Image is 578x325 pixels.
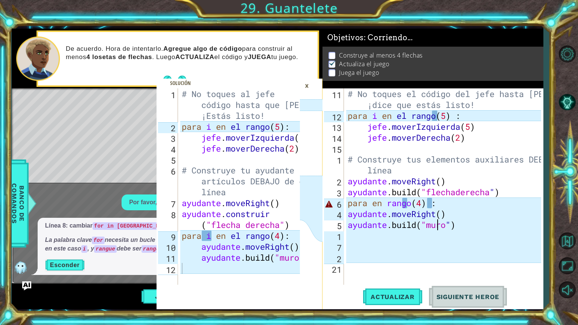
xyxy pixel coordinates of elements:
img: AI [13,260,28,275]
font: 9 [171,232,176,243]
button: Ask AI [22,281,31,290]
font: Construye al menos 4 flechas [339,51,422,59]
font: 12 [166,264,176,275]
span: Siguiente Heroe [429,293,507,301]
font: 4 [171,144,176,155]
font: 10 [166,242,176,253]
font: 11 [332,90,342,100]
font: 2 [171,123,176,134]
font: Actualiza el juego [339,60,389,68]
a: Volver al Mapa [556,229,578,254]
font: 3 [171,133,176,144]
code: for in [GEOGRAPHIC_DATA](4) [93,222,183,230]
font: 21 [332,264,342,275]
font: Esconder [50,262,80,268]
font: : Corriendo... [364,33,413,42]
font: 4 [337,210,342,220]
font: 2 [337,177,342,188]
font: . Luego [152,53,175,61]
button: Actualizar [363,286,422,308]
font: 15 [332,144,342,155]
font: 8 [171,210,176,220]
font: Objetivos [327,33,364,42]
font: , y [87,245,94,252]
button: Maximizar Navegador [556,255,578,277]
font: 7 [171,199,176,210]
font: 1 [171,90,176,100]
button: Volver al Mapa [556,230,578,252]
font: 11 [166,253,176,264]
font: debe ser [117,245,141,252]
font: 14 [332,133,342,144]
code: for [92,237,105,244]
font: necesita un bucle controlado por una variable, en este caso [45,237,238,252]
span: Actualizar [363,293,422,301]
font: × [305,80,309,92]
button: Activar sonido. [556,279,578,301]
font: 3 [337,188,342,199]
font: 5 [171,155,176,166]
button: Opciones del Nivel [556,43,578,65]
font: De acuerdo. Hora de intentarlo. [66,45,163,52]
button: Pista AI [556,91,578,113]
font: 4 losetas de flechas [86,53,152,61]
font: 13 [332,122,342,133]
font: Solución [170,79,191,87]
button: Siguiente Heroe [429,286,507,308]
font: 6 [171,166,176,177]
code: rangue [94,245,117,253]
font: Banco de comandos [11,183,26,223]
font: Línea 8: cambiar [45,222,93,229]
font: La palabra clave [45,237,92,243]
font: Por favor, ayuda a explicar esto. [129,199,221,205]
font: 1 [337,155,342,166]
code: i [81,245,88,253]
font: 1 [337,231,342,242]
font: Jugar [155,293,179,300]
font: 12 [332,112,342,123]
button: Jugar [141,289,192,304]
button: Esconder [45,259,85,271]
font: Juega el juego [339,68,379,77]
font: 2 [337,254,342,264]
font: 5 [337,220,342,231]
font: 6 [337,199,342,210]
font: 7 [337,242,342,253]
img: Marca de verificación para la casilla de verificación [329,60,336,66]
code: range [141,245,161,253]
